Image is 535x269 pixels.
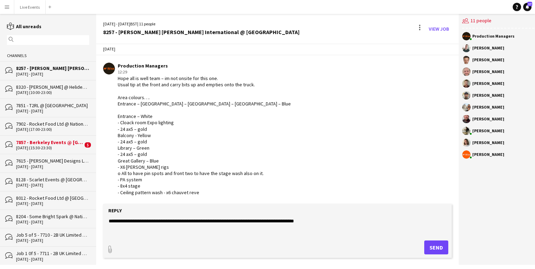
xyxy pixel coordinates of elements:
label: Reply [108,207,122,214]
div: [DATE] (17:00-23:00) [16,127,89,132]
div: [PERSON_NAME] [472,105,504,109]
div: [PERSON_NAME] [472,93,504,97]
div: 7902 - Rocket Food Ltd @ National Gallery [16,121,89,127]
div: [PERSON_NAME] [472,46,504,50]
span: 5 [85,142,91,148]
div: [DATE] - [DATE] [16,164,89,169]
div: 8257 - [PERSON_NAME] [PERSON_NAME] International @ [GEOGRAPHIC_DATA] [103,29,300,35]
div: [PERSON_NAME] [472,117,504,121]
div: Hope all is well team – im not onsite for this one. Usual tip at the front and carry bits up and ... [118,75,291,196]
div: 7615 - [PERSON_NAME] Designs Ltd @ [GEOGRAPHIC_DATA] [16,158,89,164]
div: [DATE] - [DATE] [16,201,89,206]
div: [DATE] (10:00-23:00) [16,90,89,95]
button: Live Events [14,0,46,14]
div: [DATE] - [DATE] [16,183,89,188]
a: 17 [523,3,532,11]
span: BST [130,21,137,26]
div: [DATE] - [DATE] [16,72,89,77]
div: 8320 - [PERSON_NAME] @ Helideck Harrods [16,84,89,90]
div: [DATE] (15:30-23:30) [16,145,83,150]
div: [PERSON_NAME] [472,70,504,74]
div: [DATE] - [DATE] [16,257,89,262]
button: Send [424,240,448,254]
div: Production Managers [472,34,514,38]
div: 11 people [462,14,534,29]
div: 8128 - Scarlet Events @ [GEOGRAPHIC_DATA] [16,176,89,183]
div: [PERSON_NAME] [472,81,504,86]
div: [PERSON_NAME] [472,129,504,133]
div: 8257 - [PERSON_NAME] [PERSON_NAME] International @ [GEOGRAPHIC_DATA] [16,65,89,71]
div: 7857 - Berkeley Events @ [GEOGRAPHIC_DATA] [16,139,83,145]
a: View Job [426,23,452,34]
div: [DATE] - [DATE] [16,109,89,113]
div: 8204 - Some Bright Spark @ National Gallery [16,213,89,220]
div: [DATE] [96,43,459,55]
div: 8012 - Rocket Food Ltd @ [GEOGRAPHIC_DATA] [16,195,89,201]
div: [DATE] - [DATE] [16,220,89,224]
div: [PERSON_NAME] [472,58,504,62]
div: [DATE] - [DATE] [16,238,89,243]
span: 17 [527,2,532,6]
div: 7851 - T2RL @ [GEOGRAPHIC_DATA] [16,102,89,109]
div: 12:29 [118,69,291,75]
div: [DATE] - [DATE] | 11 people [103,21,300,27]
div: [PERSON_NAME] [472,152,504,157]
div: [PERSON_NAME] [472,141,504,145]
a: All unreads [7,23,41,30]
div: Job 5 of 5 - 7710 - 2B UK Limited @ [GEOGRAPHIC_DATA] [16,232,89,238]
div: Job 1 0f 5 - 7711 - 2B UK Limited @ [GEOGRAPHIC_DATA] [16,250,89,256]
div: Production Managers [118,63,291,69]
